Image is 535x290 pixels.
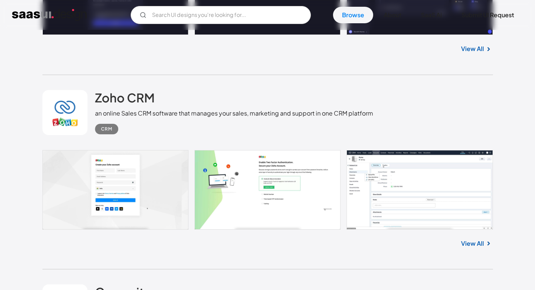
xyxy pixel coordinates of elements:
div: an online Sales CRM software that manages your sales, marketing and support in one CRM platform [95,109,373,118]
a: View All [461,239,484,248]
a: About [375,7,410,23]
h2: Zoho CRM [95,90,155,105]
a: Browse [333,7,373,23]
a: View All [461,44,484,53]
input: Search UI designs you're looking for... [131,6,311,24]
div: CRM [101,125,112,134]
a: home [12,9,87,21]
a: Zoho CRM [95,90,155,109]
form: Email Form [131,6,311,24]
a: SaaS Ai [412,7,451,23]
a: Submit UI Request [452,7,523,23]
